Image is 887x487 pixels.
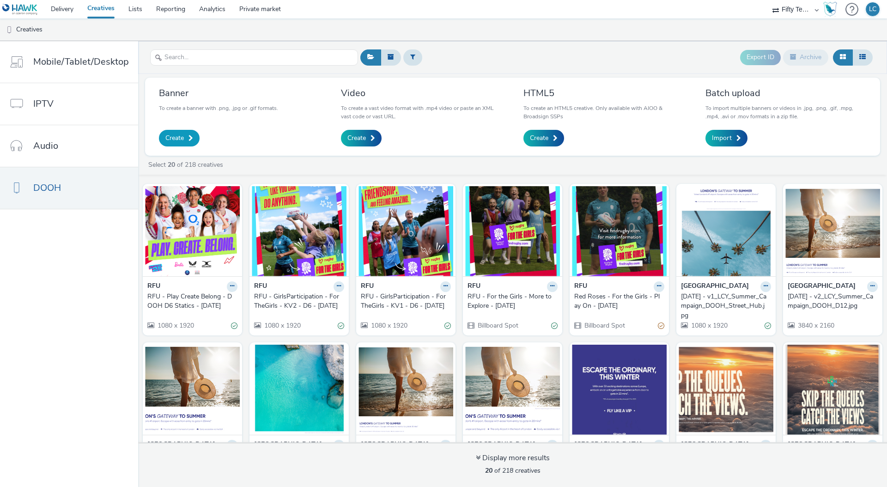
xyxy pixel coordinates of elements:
a: RFU - GirlsParticipation - ForTheGirls - KV1 - D6 - [DATE] [361,292,451,311]
button: Table [852,49,873,65]
button: Grid [833,49,853,65]
img: RFU - GirlsParticipation - ForTheGirls - KV2 - D6 - 21st Aug visual [252,186,346,276]
img: RFU - Play Create Belong - DOOH D6 Statics - 28th Aug 2025 visual [145,186,240,276]
a: Create [159,130,200,146]
h3: Video [341,87,502,99]
img: Jan 2025 - v2_LCY_Summer_Campaign_DOOH_D12.jpg visual [785,186,880,276]
strong: 20 [485,466,492,475]
div: LC [869,2,876,16]
img: Jan 2025 - v2_LCY_Summer_Campaign_DOOH_D48.jpg visual [465,345,560,435]
div: Valid [444,321,451,331]
p: To create a banner with .png, .jpg or .gif formats. [159,104,278,112]
a: Import [705,130,747,146]
strong: [GEOGRAPHIC_DATA] [254,440,322,450]
span: Import [712,134,732,143]
div: Valid [551,321,558,331]
div: Red Roses - For the Girls - Play On - [DATE] [574,292,661,311]
span: Create [347,134,366,143]
img: undefined Logo [2,4,38,15]
strong: [GEOGRAPHIC_DATA] [681,281,749,292]
img: LCY Winter - DOOH D6 Animated 6s visual [572,345,667,435]
strong: [GEOGRAPHIC_DATA] [147,440,215,450]
span: 1080 x 1920 [690,321,728,330]
div: RFU - Play Create Belong - DOOH D6 Statics - [DATE] [147,292,234,311]
h3: HTML5 [523,87,684,99]
img: Hawk Academy [823,2,837,17]
p: To import multiple banners or videos in .jpg, .png, .gif, .mpg, .mp4, .avi or .mov formats in a z... [705,104,866,121]
img: Jan 2025 - v1_LCY_Summer_Campaign_DOOH_Street_Hub.jpg visual [679,186,773,276]
p: To create an HTML5 creative. Only available with AIOO & Broadsign SSPs [523,104,684,121]
strong: RFU [361,281,374,292]
div: RFU - For the Girls - More to Explore - [DATE] [468,292,554,311]
a: Create [523,130,564,146]
a: Select of 218 creatives [147,160,227,169]
img: Jan 2025 - v1_LCY_Summer_Campaign_DOOH_D48.jpg visual [145,345,240,435]
span: 3840 x 2160 [797,321,834,330]
span: Create [165,134,184,143]
button: Export ID [740,50,781,65]
strong: [GEOGRAPHIC_DATA] [681,440,749,450]
h3: Banner [159,87,278,99]
a: Red Roses - For the Girls - Play On - [DATE] [574,292,664,311]
img: Red Roses - For the Girls - Play On - Aug 18th 2025 visual [572,186,667,276]
div: Valid [765,321,771,331]
span: 1080 x 1920 [263,321,301,330]
strong: [GEOGRAPHIC_DATA] [361,440,429,450]
strong: RFU [574,281,587,292]
h3: Batch upload [705,87,866,99]
strong: [GEOGRAPHIC_DATA] [468,440,535,450]
span: 1080 x 1920 [370,321,407,330]
a: RFU - GirlsParticipation - ForTheGirls - KV2 - D6 - [DATE] [254,292,344,311]
img: RFU - GirlsParticipation - ForTheGirls - KV1 - D6 - 21st Aug visual [358,186,453,276]
span: Billboard Spot [477,321,518,330]
div: [DATE] - v2_LCY_Summer_Campaign_DOOH_D12.jpg [788,292,874,311]
span: of 218 creatives [485,466,541,475]
a: [DATE] - v1_LCY_Summer_Campaign_DOOH_Street_Hub.jpg [681,292,771,320]
img: RFU - For the Girls - More to Explore - 18th Aug 25 visual [465,186,560,276]
span: Billboard Spot [583,321,625,330]
a: [DATE] - v2_LCY_Summer_Campaign_DOOH_D12.jpg [788,292,878,311]
a: Hawk Academy [823,2,841,17]
img: v1_LCY_Winter_DOOH_D6_Static.jpg visual [785,345,880,435]
span: Mobile/Tablet/Desktop [33,55,129,68]
img: Jan 2025 - v1_LCY_Summer_Campaign_DOOH_D12.jpg visual [358,345,453,435]
a: RFU - For the Girls - More to Explore - [DATE] [468,292,558,311]
div: [DATE] - v1_LCY_Summer_Campaign_DOOH_Street_Hub.jpg [681,292,767,320]
strong: [GEOGRAPHIC_DATA] [574,440,642,450]
strong: RFU [254,281,267,292]
strong: [GEOGRAPHIC_DATA] [788,440,856,450]
input: Search... [150,49,358,66]
div: RFU - GirlsParticipation - ForTheGirls - KV2 - D6 - [DATE] [254,292,340,311]
img: dooh [5,25,14,35]
div: Valid [338,321,344,331]
div: Valid [231,321,237,331]
a: RFU - Play Create Belong - DOOH D6 Statics - [DATE] [147,292,237,311]
span: DOOH [33,181,61,195]
span: IPTV [33,97,54,110]
span: 1080 x 1920 [157,321,194,330]
strong: [GEOGRAPHIC_DATA] [788,281,856,292]
strong: RFU [147,281,160,292]
img: Jan 2025 - v1_LCY_Summer_Campaign_DOOH_D6.jpg visual [252,345,346,435]
button: Archive [783,49,828,65]
span: Audio [33,139,58,152]
img: v1_LCY_Winter_DOOH_D12_Static.jpg visual [679,345,773,435]
span: Create [530,134,548,143]
a: Create [341,130,382,146]
div: Partially valid [658,321,664,331]
p: To create a vast video format with .mp4 video or paste an XML vast code or vast URL. [341,104,502,121]
div: Display more results [476,453,550,463]
strong: RFU [468,281,480,292]
div: RFU - GirlsParticipation - ForTheGirls - KV1 - D6 - [DATE] [361,292,447,311]
strong: 20 [168,160,175,169]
